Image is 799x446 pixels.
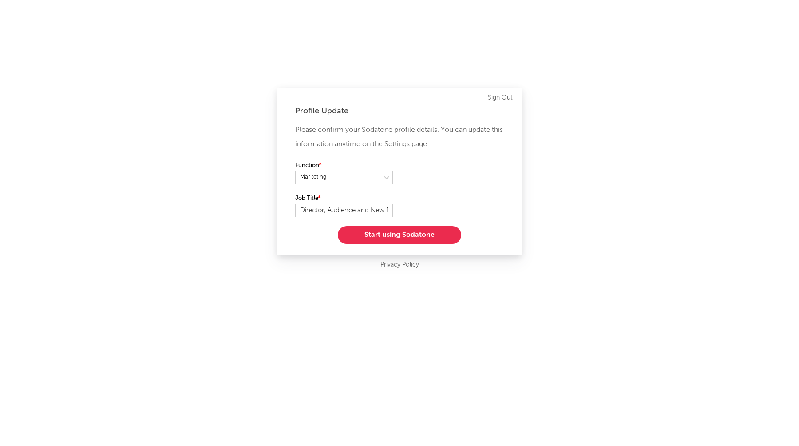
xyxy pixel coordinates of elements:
[338,226,461,244] button: Start using Sodatone
[295,193,393,204] label: Job Title
[295,160,393,171] label: Function
[488,92,513,103] a: Sign Out
[295,106,504,116] div: Profile Update
[380,259,419,271] a: Privacy Policy
[295,123,504,151] p: Please confirm your Sodatone profile details. You can update this information anytime on the Sett...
